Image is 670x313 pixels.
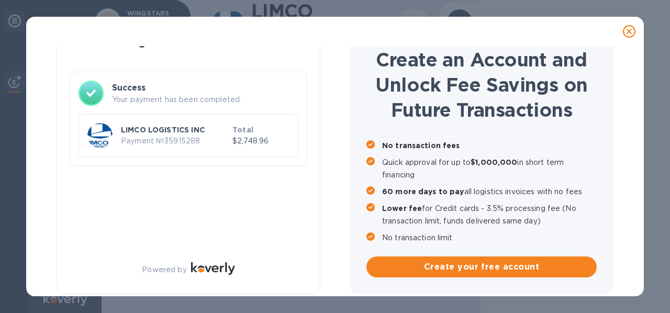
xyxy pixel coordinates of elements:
b: No transaction fees [382,141,460,150]
p: No transaction limit [382,231,597,244]
p: Payment № 35915288 [121,136,228,147]
b: Lower fee [382,204,422,213]
p: for Credit cards - 3.5% processing fee (No transaction limit, funds delivered same day) [382,202,597,227]
img: Logo [191,262,235,275]
h3: Success [112,82,298,94]
button: Create your free account [366,256,597,277]
p: Your payment has been completed. [112,94,298,105]
span: Create your free account [375,261,588,273]
p: Powered by [142,264,186,275]
h1: Create an Account and Unlock Fee Savings on Future Transactions [366,47,597,122]
b: Total [232,126,253,134]
p: LIMCO LOGISTICS INC [121,125,228,135]
p: all logistics invoices with no fees [382,185,597,198]
p: Quick approval for up to in short term financing [382,156,597,181]
b: $1,000,000 [471,158,517,166]
b: 60 more days to pay [382,187,464,196]
p: $2,748.96 [232,136,289,147]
